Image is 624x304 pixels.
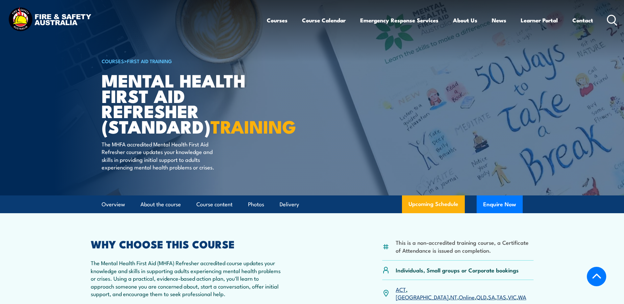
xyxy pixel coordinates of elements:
h6: > [102,57,264,65]
a: Course Calendar [302,12,346,29]
a: Delivery [280,196,299,213]
a: Learner Portal [521,12,558,29]
a: WA [518,293,526,301]
a: Overview [102,196,125,213]
a: About Us [453,12,477,29]
a: VIC [508,293,516,301]
a: News [492,12,506,29]
a: Online [459,293,475,301]
a: Upcoming Schedule [402,195,465,213]
p: The Mental Health First Aid (MHFA) Refresher accredited course updates your knowledge and skills ... [91,259,283,297]
p: Individuals, Small groups or Corporate bookings [396,266,519,274]
a: SA [488,293,495,301]
a: TAS [497,293,506,301]
a: First Aid Training [127,57,172,64]
h2: WHY CHOOSE THIS COURSE [91,239,283,248]
p: The MHFA accredited Mental Health First Aid Refresher course updates your knowledge and skills in... [102,140,222,171]
li: This is a non-accredited training course, a Certificate of Attendance is issued on completion. [396,239,534,254]
a: Contact [572,12,593,29]
p: , , , , , , , , [396,286,534,301]
a: QLD [476,293,487,301]
a: Photos [248,196,264,213]
a: NT [450,293,457,301]
a: [GEOGRAPHIC_DATA] [396,293,449,301]
a: COURSES [102,57,124,64]
button: Enquire Now [477,195,523,213]
a: ACT [396,285,406,293]
a: Emergency Response Services [360,12,438,29]
a: Courses [267,12,287,29]
a: About the course [140,196,181,213]
strong: TRAINING [211,112,296,139]
h1: Mental Health First Aid Refresher (Standard) [102,72,264,134]
a: Course content [196,196,233,213]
